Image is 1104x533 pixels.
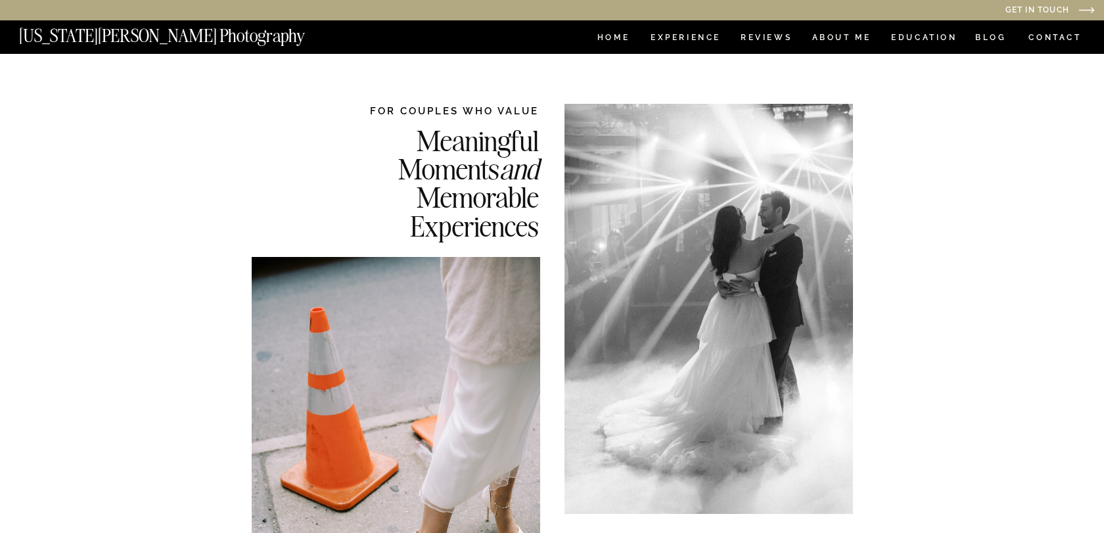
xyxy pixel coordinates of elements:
i: and [499,151,539,187]
a: REVIEWS [741,34,790,45]
a: EDUCATION [890,34,959,45]
a: CONTACT [1028,30,1082,45]
h2: FOR COUPLES WHO VALUE [331,104,539,118]
a: BLOG [975,34,1007,45]
a: Experience [651,34,720,45]
a: [US_STATE][PERSON_NAME] Photography [19,27,349,38]
a: ABOUT ME [812,34,871,45]
a: Get in Touch [871,6,1069,16]
h2: Meaningful Moments Memorable Experiences [331,126,539,239]
a: HOME [595,34,632,45]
